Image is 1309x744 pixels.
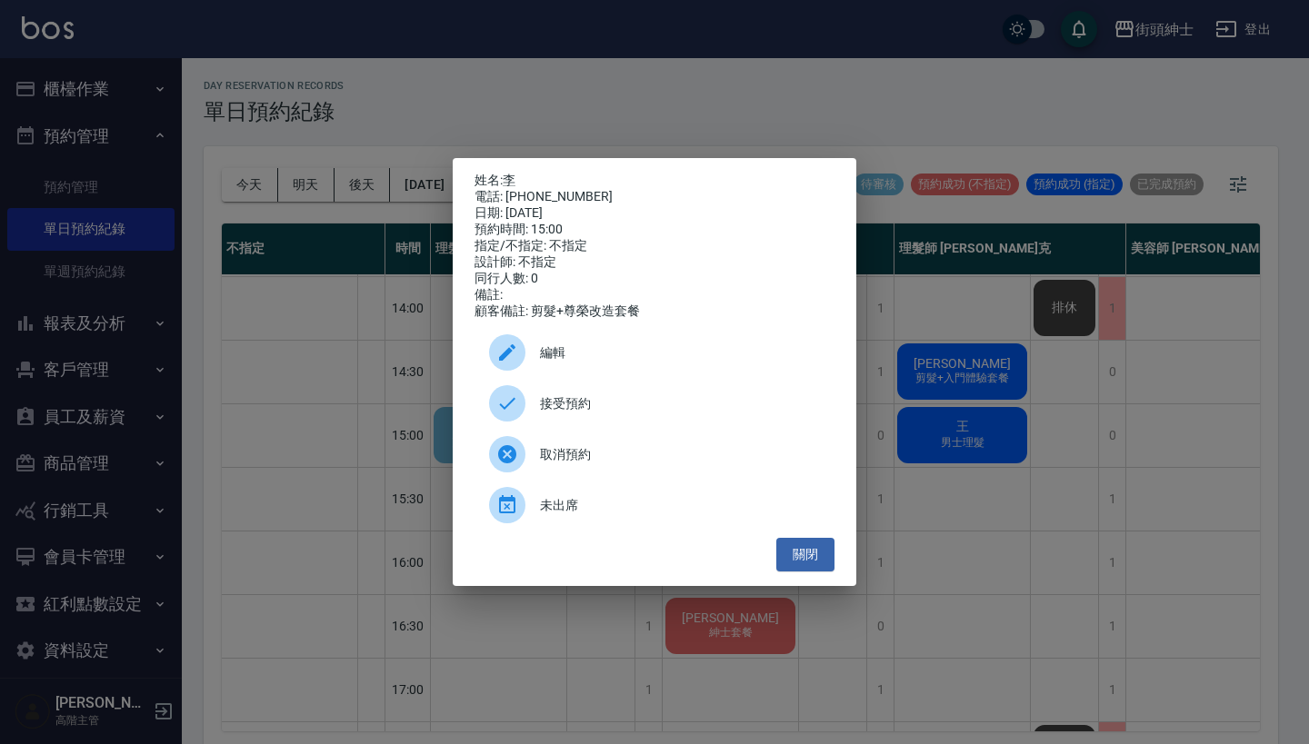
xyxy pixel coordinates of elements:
div: 預約時間: 15:00 [475,222,834,238]
span: 取消預約 [540,445,820,464]
span: 接受預約 [540,394,820,413]
span: 未出席 [540,496,820,515]
a: 李 [503,173,515,187]
button: 關閉 [776,538,834,571]
div: 同行人數: 0 [475,271,834,287]
div: 取消預約 [475,429,834,480]
div: 日期: [DATE] [475,205,834,222]
div: 顧客備註: 剪髮+尊榮改造套餐 [475,303,834,320]
div: 未出席 [475,480,834,531]
p: 姓名: [475,173,834,189]
div: 電話: [PHONE_NUMBER] [475,189,834,205]
div: 備註: [475,287,834,303]
div: 接受預約 [475,378,834,429]
div: 指定/不指定: 不指定 [475,238,834,254]
div: 編輯 [475,327,834,378]
span: 編輯 [540,343,820,362]
div: 設計師: 不指定 [475,254,834,271]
